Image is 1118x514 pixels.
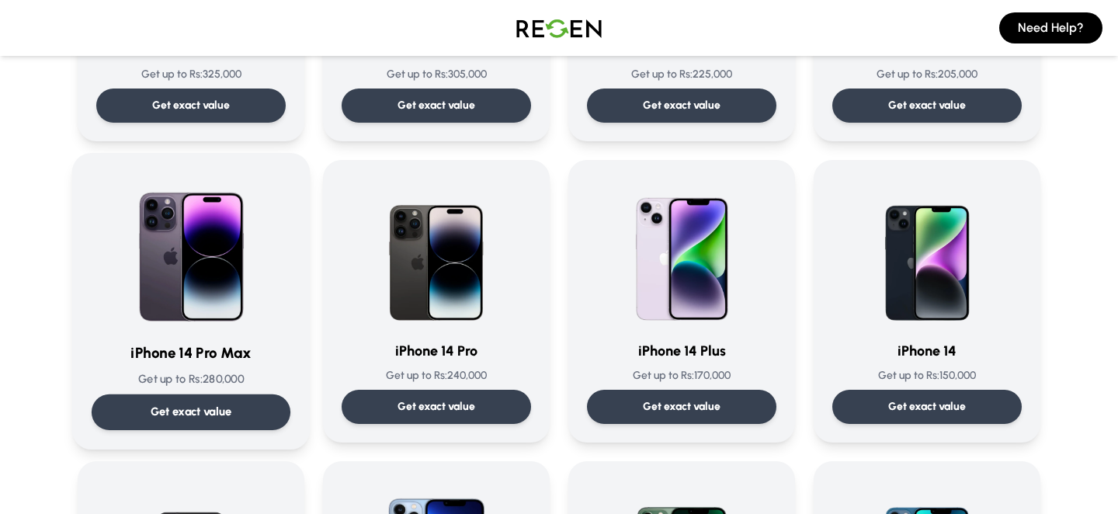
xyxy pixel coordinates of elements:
[643,399,720,415] p: Get exact value
[398,399,475,415] p: Get exact value
[152,98,230,113] p: Get exact value
[398,98,475,113] p: Get exact value
[505,6,613,50] img: Logo
[96,67,286,82] p: Get up to Rs: 325,000
[587,368,776,384] p: Get up to Rs: 170,000
[832,368,1022,384] p: Get up to Rs: 150,000
[92,342,290,365] h3: iPhone 14 Pro Max
[151,404,232,420] p: Get exact value
[342,67,531,82] p: Get up to Rs: 305,000
[888,98,966,113] p: Get exact value
[832,67,1022,82] p: Get up to Rs: 205,000
[587,67,776,82] p: Get up to Rs: 225,000
[832,340,1022,362] h3: iPhone 14
[643,98,720,113] p: Get exact value
[587,340,776,362] h3: iPhone 14 Plus
[342,368,531,384] p: Get up to Rs: 240,000
[113,172,269,329] img: iPhone 14 Pro Max
[607,179,756,328] img: iPhone 14 Plus
[92,371,290,387] p: Get up to Rs: 280,000
[999,12,1102,43] button: Need Help?
[888,399,966,415] p: Get exact value
[852,179,1002,328] img: iPhone 14
[342,340,531,362] h3: iPhone 14 Pro
[362,179,511,328] img: iPhone 14 Pro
